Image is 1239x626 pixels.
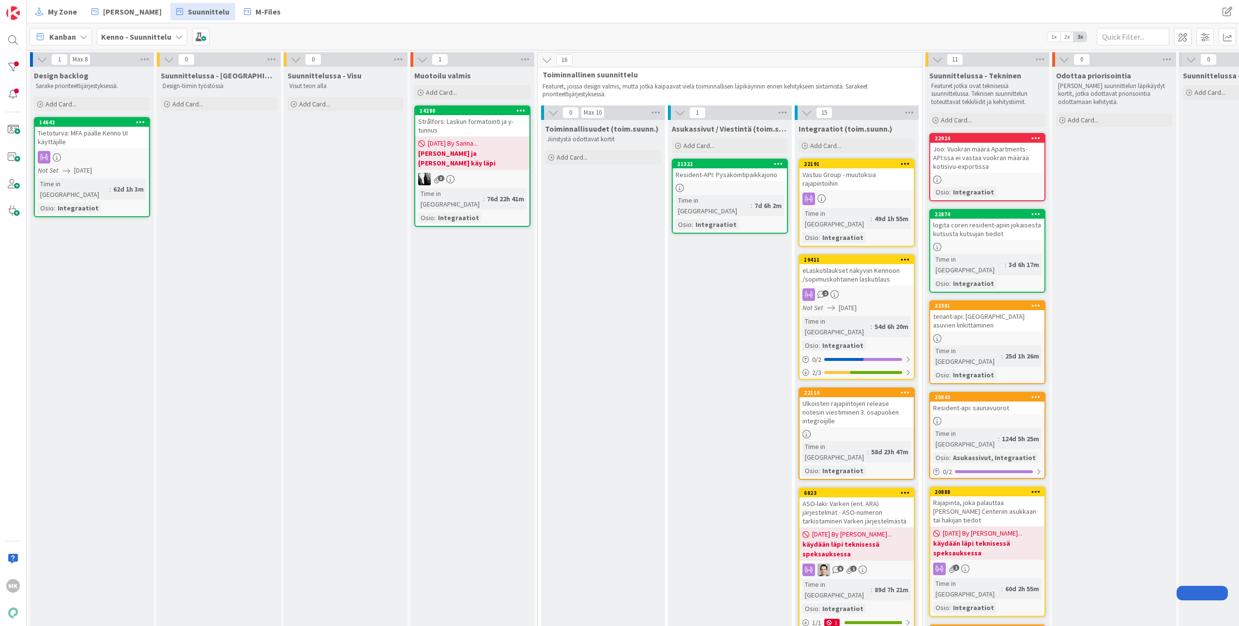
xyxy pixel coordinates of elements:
div: 19411 [800,255,914,264]
div: Osio [802,465,818,476]
span: : [1001,583,1003,594]
div: Integraatiot [820,340,866,351]
i: Not Set [38,166,59,175]
div: 20840Resident-api: saunavuorot [930,393,1044,414]
div: Integraatiot [693,219,739,230]
span: : [818,340,820,351]
div: 6823 [800,489,914,497]
img: Visit kanbanzone.com [6,6,20,20]
div: Time in [GEOGRAPHIC_DATA] [933,254,1005,275]
div: 22110 [800,388,914,397]
div: 25d 1h 26m [1003,351,1042,361]
span: : [867,447,869,457]
div: Osio [802,340,818,351]
a: 20840Resident-api: saunavuorotTime in [GEOGRAPHIC_DATA]:124d 5h 25mOsio:Asukassivut, Integraatiot0/2 [929,392,1045,479]
span: : [998,433,999,444]
span: Add Card... [683,141,714,150]
div: Osio [933,370,949,380]
span: : [818,232,820,243]
div: 21322Resident-API: Pysäköintipaikkajono [673,160,787,181]
span: [DATE] By [PERSON_NAME]... [812,529,891,539]
b: käydään läpi teknisessä speksauksessa [933,538,1042,558]
div: Time in [GEOGRAPHIC_DATA] [933,428,998,449]
div: Resident-api: saunavuorot [930,402,1044,414]
span: : [871,321,872,332]
div: Time in [GEOGRAPHIC_DATA] [38,179,109,200]
div: 20840 [935,394,1044,401]
div: Osio [933,602,949,613]
p: Sarake prioriteettijärjestyksessä. [36,82,148,90]
div: 58d 23h 47m [869,447,911,457]
a: 21322Resident-API: PysäköintipaikkajonoTime in [GEOGRAPHIC_DATA]:7d 6h 2mOsio:Integraatiot [672,159,788,234]
span: Integraatiot (toim.suunn.) [799,124,892,134]
span: Suunnittelu [188,6,229,17]
div: 14280 [415,106,529,115]
span: Add Card... [172,100,203,108]
div: 22874logita coren resident-apiin jokaisesta kutsusta kutsujan tiedot [930,210,1044,240]
div: 54d 6h 20m [872,321,911,332]
div: TT [800,564,914,576]
span: : [871,213,872,224]
div: 22874 [935,211,1044,218]
span: [DATE] By Sanna... [428,138,478,149]
span: : [1005,259,1006,270]
span: [DATE] By [PERSON_NAME]... [943,528,1022,538]
div: 124d 5h 25m [999,433,1042,444]
span: 0 / 2 [812,355,821,365]
p: Visut teon alla [289,82,402,90]
span: Design backlog [34,71,89,80]
div: Joo: Vuokran määrä Apartments-API:ssa ei vastaa vuokran määrää kotisivu-exportissa [930,143,1044,173]
span: : [1001,351,1003,361]
a: 20888Rajapinta, joka palauttaa [PERSON_NAME] Centeriin asukkaan tai hakijan tiedot[DATE] By [PERS... [929,487,1045,617]
div: Resident-API: Pysäköintipaikkajono [673,168,787,181]
span: 0 [178,54,195,65]
span: 0 [562,107,579,119]
span: Suunnittelussa - Rautalangat [161,71,277,80]
span: 1 [850,566,857,572]
div: 14642 [39,119,149,126]
span: Add Card... [426,88,457,97]
div: ASO-laki: Varken (ent. ARA) järjestelmät - ASO-numeron tarkistaminen Varken järjestelmästä [800,497,914,527]
a: 22924Joo: Vuokran määrä Apartments-API:ssa ei vastaa vuokran määrää kotisivu-exportissaOsio:Integ... [929,133,1045,201]
a: 22110Ulkoisten rajapintojen release notesin viestiminen 3. osapuolien integroijilleTime in [GEOGR... [799,388,915,480]
span: : [483,194,484,204]
a: My Zone [30,3,83,20]
i: Not Set [802,303,823,312]
div: Time in [GEOGRAPHIC_DATA] [802,208,871,229]
img: KV [418,173,431,185]
div: Osio [933,278,949,289]
span: [DATE] [74,165,92,176]
span: Add Card... [810,141,841,150]
span: 1 [51,54,68,65]
a: Suunnittelu [170,3,235,20]
span: 2 [822,290,829,297]
span: : [54,203,55,213]
a: 22381tenant-api: [GEOGRAPHIC_DATA] asuvien linkittäminenTime in [GEOGRAPHIC_DATA]:25d 1h 26mOsio:... [929,300,1045,384]
div: Vastuu Group - muutoksia rajapintoihin [800,168,914,190]
span: 1 [953,565,959,571]
div: KV [415,173,529,185]
span: [DATE] [839,303,857,313]
input: Quick Filter... [1097,28,1169,45]
div: Time in [GEOGRAPHIC_DATA] [418,188,483,209]
span: 1 [689,107,706,119]
b: käydään läpi teknisessä speksauksessa [802,539,911,559]
span: 1 [432,54,448,65]
span: M-Files [256,6,281,17]
span: Kanban [49,31,76,43]
span: : [751,200,752,211]
div: 21322 [673,160,787,168]
span: 11 [947,54,963,65]
span: : [818,465,820,476]
span: 15 [816,107,832,119]
b: [PERSON_NAME] ja [PERSON_NAME] käy läpi [418,149,527,168]
div: Integraatiot [820,465,866,476]
a: 14280Strålfors: Laskun formatointi ja y-tunnus[DATE] By Sanna...[PERSON_NAME] ja [PERSON_NAME] kä... [414,105,530,227]
div: Time in [GEOGRAPHIC_DATA] [676,195,751,216]
div: Integraatiot [951,278,997,289]
div: 0/2 [930,466,1044,478]
span: : [949,278,951,289]
div: 19411eLaskutilaukset näkyviin Kennoon /sopimuskohtainen laskutilaus [800,255,914,285]
div: 20888 [930,488,1044,496]
div: Integraatiot [436,212,482,223]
